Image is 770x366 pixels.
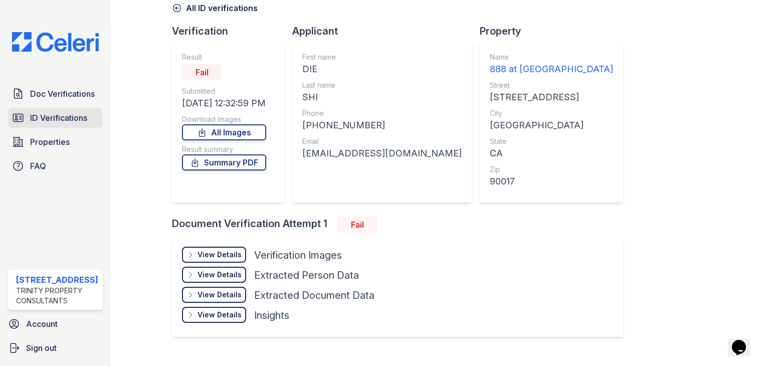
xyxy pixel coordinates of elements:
[30,88,95,100] span: Doc Verifications
[182,154,266,170] a: Summary PDF
[16,274,99,286] div: [STREET_ADDRESS]
[302,80,462,90] div: Last name
[490,136,613,146] div: State
[4,338,107,358] a: Sign out
[728,326,760,356] iframe: chat widget
[182,124,266,140] a: All Images
[254,268,359,282] div: Extracted Person Data
[182,64,222,80] div: Fail
[30,112,87,124] span: ID Verifications
[302,118,462,132] div: [PHONE_NUMBER]
[16,286,99,306] div: Trinity Property Consultants
[337,217,377,233] div: Fail
[302,90,462,104] div: SHI
[490,108,613,118] div: City
[490,146,613,160] div: CA
[480,24,631,38] div: Property
[254,308,289,322] div: Insights
[254,288,374,302] div: Extracted Document Data
[302,108,462,118] div: Phone
[490,164,613,174] div: Zip
[26,318,58,330] span: Account
[8,84,103,104] a: Doc Verifications
[490,62,613,76] div: 888 at [GEOGRAPHIC_DATA]
[490,118,613,132] div: [GEOGRAPHIC_DATA]
[182,144,266,154] div: Result summary
[8,132,103,152] a: Properties
[254,248,342,262] div: Verification Images
[198,310,242,320] div: View Details
[302,62,462,76] div: DIE
[198,250,242,260] div: View Details
[4,314,107,334] a: Account
[172,2,258,14] a: All ID verifications
[302,52,462,62] div: First name
[30,136,70,148] span: Properties
[490,52,613,62] div: Name
[182,96,266,110] div: [DATE] 12:32:59 PM
[172,217,631,233] div: Document Verification Attempt 1
[198,270,242,280] div: View Details
[182,52,266,62] div: Result
[172,24,292,38] div: Verification
[490,52,613,76] a: Name 888 at [GEOGRAPHIC_DATA]
[198,290,242,300] div: View Details
[4,32,107,52] img: CE_Logo_Blue-a8612792a0a2168367f1c8372b55b34899dd931a85d93a1a3d3e32e68fde9ad4.png
[490,90,613,104] div: [STREET_ADDRESS]
[302,136,462,146] div: Email
[490,174,613,189] div: 90017
[182,114,266,124] div: Download Images
[8,108,103,128] a: ID Verifications
[302,146,462,160] div: [EMAIL_ADDRESS][DOMAIN_NAME]
[182,86,266,96] div: Submitted
[292,24,480,38] div: Applicant
[8,156,103,176] a: FAQ
[26,342,57,354] span: Sign out
[30,160,46,172] span: FAQ
[490,80,613,90] div: Street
